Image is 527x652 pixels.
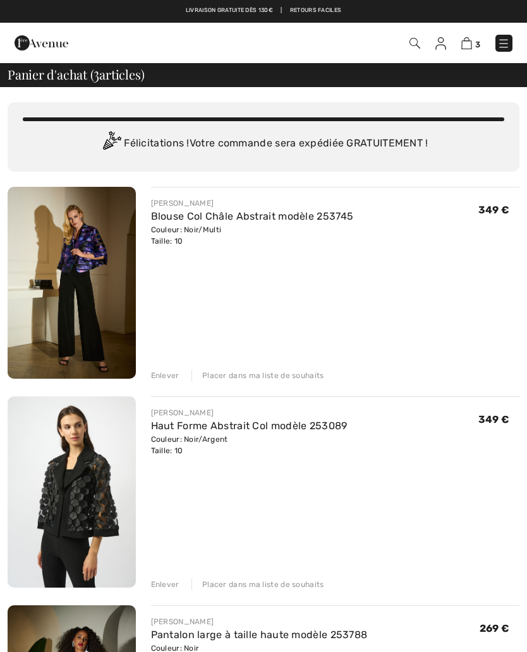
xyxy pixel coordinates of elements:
a: Haut Forme Abstrait Col modèle 253089 [151,420,348,432]
div: [PERSON_NAME] [151,616,368,627]
span: Panier d'achat ( articles) [8,68,144,81]
img: Congratulation2.svg [99,131,124,157]
div: Couleur: Noir/Argent Taille: 10 [151,434,348,456]
div: Félicitations ! Votre commande sera expédiée GRATUITEMENT ! [23,131,504,157]
span: 3 [94,65,99,81]
div: [PERSON_NAME] [151,407,348,418]
span: | [281,6,282,15]
span: 3 [475,40,480,49]
div: Placer dans ma liste de souhaits [191,370,324,381]
img: 1ère Avenue [15,30,68,56]
div: [PERSON_NAME] [151,198,354,209]
img: Blouse Col Châle Abstrait modèle 253745 [8,187,136,379]
a: Retours faciles [290,6,342,15]
img: Menu [497,37,510,50]
a: 3 [461,35,480,50]
img: Panier d'achat [461,37,472,49]
span: 269 € [480,622,510,634]
img: Recherche [409,38,420,49]
img: Mes infos [435,37,446,50]
a: 1ère Avenue [15,36,68,48]
img: Haut Forme Abstrait Col modèle 253089 [8,396,136,588]
span: 349 € [478,204,510,216]
a: Pantalon large à taille haute modèle 253788 [151,629,368,641]
div: Enlever [151,370,179,381]
div: Couleur: Noir/Multi Taille: 10 [151,224,354,247]
a: Livraison gratuite dès 130€ [186,6,273,15]
div: Placer dans ma liste de souhaits [191,579,324,590]
a: Blouse Col Châle Abstrait modèle 253745 [151,210,354,222]
span: 349 € [478,413,510,425]
div: Enlever [151,579,179,590]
